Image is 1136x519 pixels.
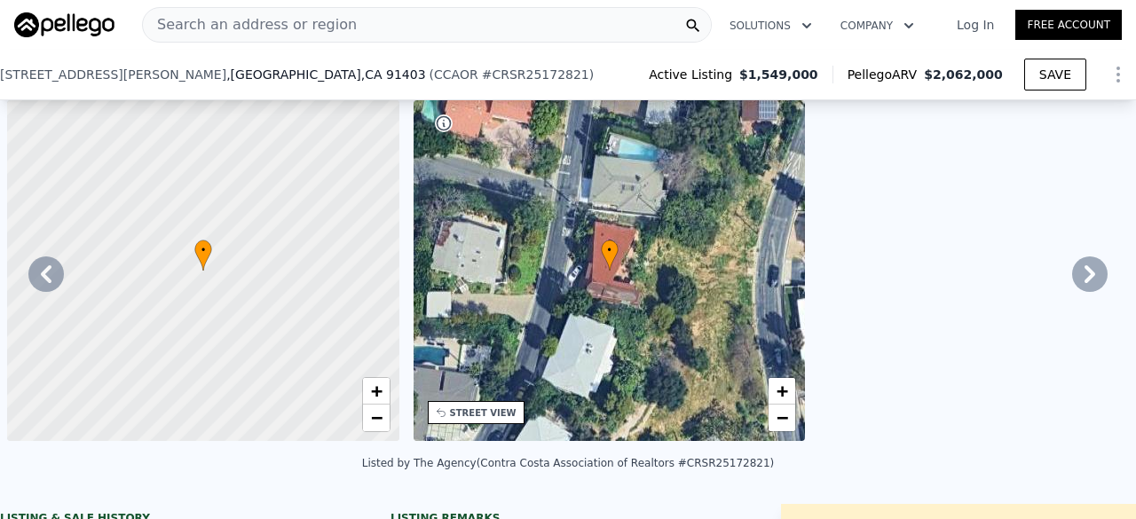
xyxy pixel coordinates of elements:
button: Show Options [1100,57,1136,92]
div: • [194,240,212,271]
div: Listed by The Agency (Contra Costa Association of Realtors #CRSR25172821) [362,457,775,469]
a: Free Account [1015,10,1122,40]
button: Solutions [715,10,826,42]
span: + [777,380,788,402]
span: $2,062,000 [924,67,1003,82]
button: Company [826,10,928,42]
div: ( ) [430,66,595,83]
span: CCAOR [434,67,478,82]
span: − [370,406,382,429]
span: # CRSR25172821 [482,67,589,82]
a: Zoom out [769,405,795,431]
span: − [777,406,788,429]
div: • [601,240,619,271]
img: Pellego [14,12,114,37]
div: STREET VIEW [450,406,517,420]
a: Zoom in [769,378,795,405]
span: • [194,242,212,258]
button: SAVE [1024,59,1086,90]
span: Search an address or region [143,14,357,35]
a: Log In [935,16,1015,34]
span: $1,549,000 [739,66,818,83]
span: Pellego ARV [848,66,925,83]
span: + [370,380,382,402]
span: , [GEOGRAPHIC_DATA] [226,66,425,83]
a: Zoom out [363,405,390,431]
span: , CA 91403 [361,67,426,82]
span: Active Listing [649,66,739,83]
span: • [601,242,619,258]
a: Zoom in [363,378,390,405]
